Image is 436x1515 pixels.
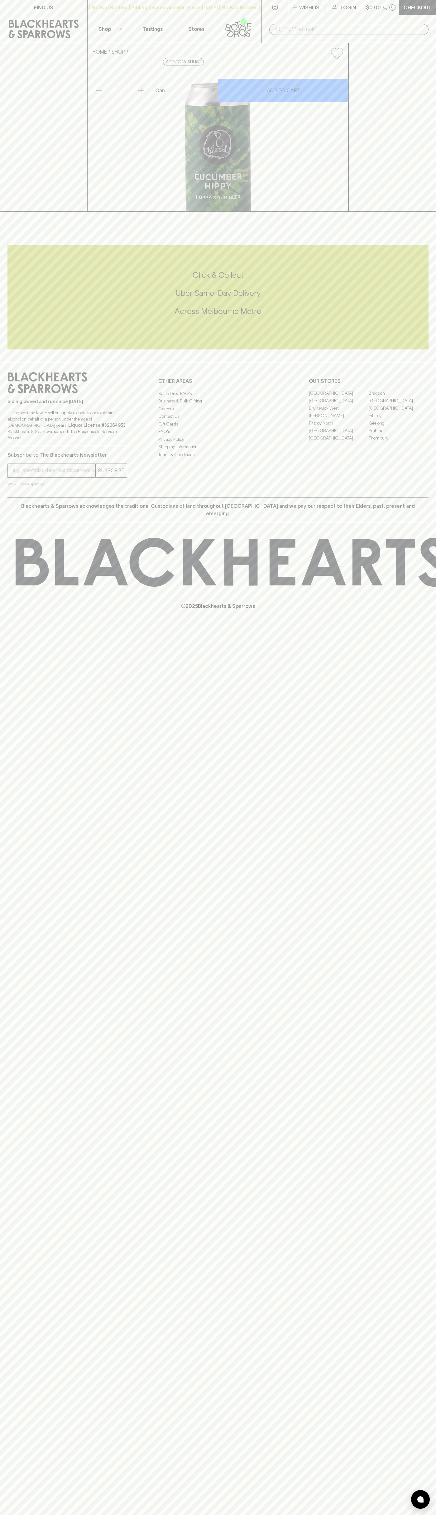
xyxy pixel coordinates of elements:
p: Wishlist [299,4,323,11]
div: Can [153,84,218,97]
button: Shop [88,15,131,43]
p: OUR STORES [309,377,429,385]
a: Business & Bulk Gifting [158,397,278,405]
p: It is against the law to sell or supply alcohol to, or to obtain alcohol on behalf of a person un... [7,410,127,441]
a: SHOP [112,49,125,55]
h5: Uber Same-Day Delivery [7,288,429,298]
a: [PERSON_NAME] [309,412,369,420]
input: e.g. jane@blackheartsandsparrows.com.au [12,465,95,475]
strong: Liquor License #32064953 [68,423,126,428]
p: $0.00 [366,4,381,11]
a: Gift Cards [158,420,278,428]
a: [GEOGRAPHIC_DATA] [309,435,369,442]
a: Shipping Information [158,443,278,451]
button: Add to wishlist [328,46,346,61]
h5: Across Melbourne Metro [7,306,429,316]
a: Privacy Policy [158,435,278,443]
p: Subscribe to The Blackhearts Newsletter [7,451,127,459]
p: We will never spam you [7,481,127,487]
img: bubble-icon [417,1496,424,1503]
a: HOME [93,49,107,55]
a: Prahran [369,427,429,435]
a: [GEOGRAPHIC_DATA] [309,397,369,405]
a: Bottle Drop FAQ's [158,390,278,397]
a: [GEOGRAPHIC_DATA] [369,397,429,405]
a: Braddon [369,390,429,397]
a: [GEOGRAPHIC_DATA] [309,427,369,435]
a: Terms & Conditions [158,451,278,458]
a: [GEOGRAPHIC_DATA] [369,405,429,412]
a: FAQ's [158,428,278,435]
input: Try "Pinot noir" [284,24,424,34]
p: Stores [188,25,204,33]
a: Thornbury [369,435,429,442]
p: Shop [98,25,111,33]
a: Brunswick West [309,405,369,412]
img: 50504.png [88,64,348,211]
a: Tastings [131,15,175,43]
p: Checkout [404,4,432,11]
button: ADD TO CART [218,79,348,102]
a: Stores [175,15,218,43]
a: Fitzroy North [309,420,369,427]
p: Can [155,87,165,94]
a: Geelong [369,420,429,427]
p: OTHER AREAS [158,377,278,385]
a: [GEOGRAPHIC_DATA] [309,390,369,397]
button: Add to wishlist [163,58,204,65]
p: SUBSCRIBE [98,467,124,474]
a: Fitzroy [369,412,429,420]
p: Tastings [143,25,163,33]
p: ADD TO CART [267,87,300,94]
p: 0 [391,6,394,9]
div: Call to action block [7,245,429,349]
h5: Click & Collect [7,270,429,280]
button: SUBSCRIBE [96,464,127,477]
p: Sibling owned and run since [DATE] [7,398,127,405]
p: Login [341,4,356,11]
a: Contact Us [158,413,278,420]
p: Blackhearts & Sparrows acknowledges the traditional Custodians of land throughout [GEOGRAPHIC_DAT... [12,502,424,517]
a: Careers [158,405,278,412]
p: FIND US [34,4,53,11]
